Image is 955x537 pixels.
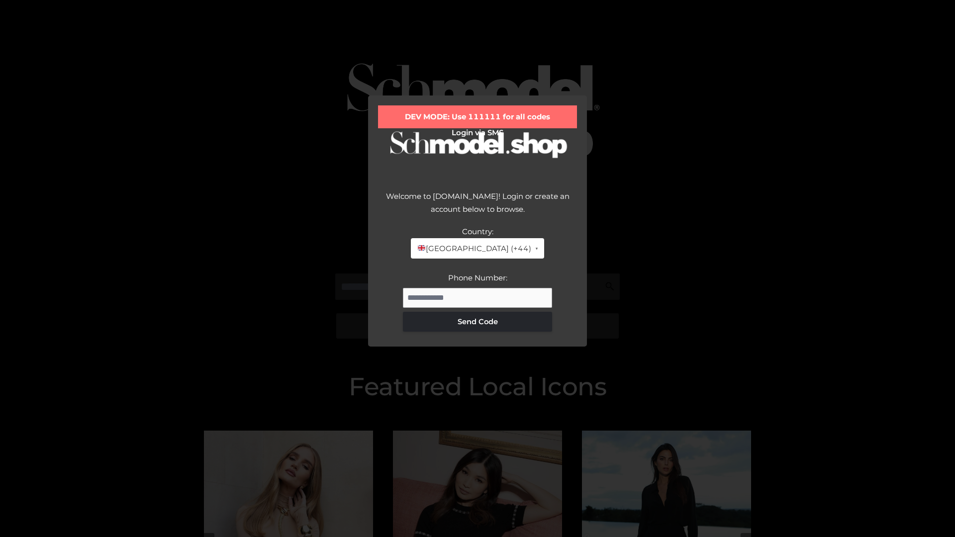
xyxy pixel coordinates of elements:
[448,273,507,282] label: Phone Number:
[417,242,531,255] span: [GEOGRAPHIC_DATA] (+44)
[378,190,577,225] div: Welcome to [DOMAIN_NAME]! Login or create an account below to browse.
[378,105,577,128] div: DEV MODE: Use 111111 for all codes
[403,312,552,332] button: Send Code
[378,128,577,137] h2: Login via SMS
[418,244,425,252] img: 🇬🇧
[462,227,493,236] label: Country:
